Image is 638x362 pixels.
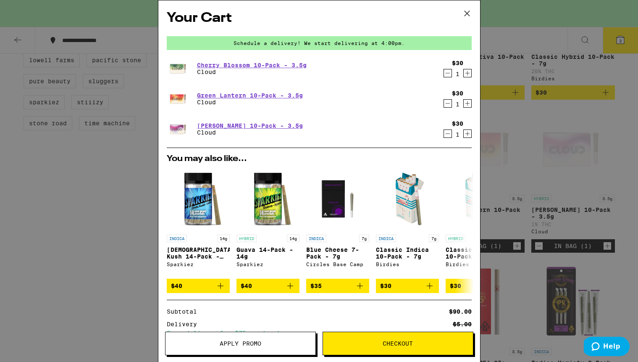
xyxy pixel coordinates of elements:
div: Delivery [167,321,203,327]
div: Sparkiez [167,262,230,267]
span: $30 [380,283,391,289]
div: $30 [452,60,463,66]
div: Subtotal [167,309,203,314]
img: Circles Base Camp - Blue Cheese 7-Pack - 7g [306,167,369,230]
p: Classic Hybrid 10-Pack - 7g [446,246,509,260]
p: Cloud [197,69,307,75]
p: HYBRID [446,235,466,242]
button: Add to bag [446,279,509,293]
div: $30 [452,120,463,127]
div: Schedule a delivery! We start delivering at 4:00pm. [167,36,472,50]
button: Increment [463,129,472,138]
img: Cloud - Green Lantern 10-Pack - 3.5g [167,87,190,111]
img: Sparkiez - Hindu Kush 14-Pack - 14g [167,167,230,230]
p: 7g [429,235,439,242]
button: Decrement [444,129,452,138]
div: Sparkiez [236,262,299,267]
div: Free delivery for $75+ orders! [167,330,472,336]
div: Birdies [446,262,509,267]
button: Increment [463,99,472,108]
h2: Your Cart [167,9,472,28]
p: [DEMOGRAPHIC_DATA] Kush 14-Pack - 14g [167,246,230,260]
a: Open page for Blue Cheese 7-Pack - 7g from Circles Base Camp [306,167,369,279]
button: Add to bag [236,279,299,293]
a: Open page for Classic Indica 10-Pack - 7g from Birdies [376,167,439,279]
button: Decrement [444,69,452,77]
p: INDICA [376,235,396,242]
a: Open page for Guava 14-Pack - 14g from Sparkiez [236,167,299,279]
p: INDICA [306,235,326,242]
p: Cloud [197,129,303,136]
p: Blue Cheese 7-Pack - 7g [306,246,369,260]
p: Cloud [197,99,303,106]
button: Add to bag [376,279,439,293]
p: 7g [359,235,369,242]
a: Green Lantern 10-Pack - 3.5g [197,92,303,99]
p: 14g [217,235,230,242]
div: 1 [452,101,463,108]
span: $30 [450,283,461,289]
h2: You may also like... [167,155,472,163]
img: Cloud - Cherry Blossom 10-Pack - 3.5g [167,57,190,80]
div: 1 [452,131,463,138]
span: $40 [171,283,182,289]
iframe: Opens a widget where you can find more information [584,337,630,358]
button: Add to bag [306,279,369,293]
div: $5.00 [453,321,472,327]
span: $35 [310,283,322,289]
span: $40 [241,283,252,289]
p: HYBRID [236,235,257,242]
p: Guava 14-Pack - 14g [236,246,299,260]
button: Checkout [323,332,473,355]
button: Decrement [444,99,452,108]
span: Checkout [383,341,413,346]
div: $30 [452,90,463,97]
img: Birdies - Classic Hybrid 10-Pack - 7g [446,167,509,230]
a: Open page for Hindu Kush 14-Pack - 14g from Sparkiez [167,167,230,279]
div: $90.00 [449,309,472,314]
a: Open page for Classic Hybrid 10-Pack - 7g from Birdies [446,167,509,279]
a: Cherry Blossom 10-Pack - 3.5g [197,62,307,69]
p: Classic Indica 10-Pack - 7g [376,246,439,260]
span: Apply Promo [220,341,261,346]
div: Circles Base Camp [306,262,369,267]
button: Apply Promo [165,332,316,355]
img: Sparkiez - Guava 14-Pack - 14g [236,167,299,230]
img: Birdies - Classic Indica 10-Pack - 7g [376,167,439,230]
img: Cloud - Runtz 10-Pack - 3.5g [167,117,190,141]
div: 1 [452,71,463,77]
a: [PERSON_NAME] 10-Pack - 3.5g [197,122,303,129]
div: Birdies [376,262,439,267]
button: Add to bag [167,279,230,293]
button: Increment [463,69,472,77]
p: 14g [287,235,299,242]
